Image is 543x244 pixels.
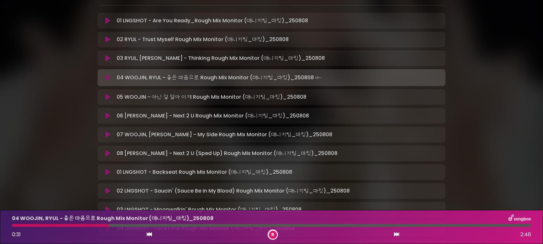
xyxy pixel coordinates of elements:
[117,36,289,43] p: 02 RYUL - Trust Myself Rough Mix Monitor (매니지팀_마킹)_250808
[117,54,325,62] p: 03 RYUL, [PERSON_NAME] - Thinking Rough Mix Monitor (매니지팀_마킹)_250808
[117,150,337,157] p: 08 [PERSON_NAME] - Next 2 U (Sped Up) Rough Mix Monitor (매니지팀_마킹)_250808
[12,231,21,238] span: 0:31
[117,112,309,120] p: 06 [PERSON_NAME] - Next 2 U Rough Mix Monitor (매니지팀_마킹)_250808
[117,168,292,176] p: 01 LNGSHOT - Backseat Rough Mix Monitor (매니지팀_마킹)_250808
[117,73,323,82] p: 04 WOOJIN, RYUL - 좋은 마음으로 Rough Mix Monitor (매니지팀_마킹)_250808
[117,93,306,101] p: 05 WOOJIN - 아닌 걸 알아 이제 Rough Mix Monitor (매니지팀_마킹)_250808
[508,214,531,223] img: songbox-logo-white.png
[520,231,531,238] span: 2:46
[117,206,302,214] p: 03 LNGSHOT - Moonwalkin' Rough Mix Monitor (매니지팀_마킹)_250808
[314,73,323,82] img: waveform4.gif
[117,17,308,25] p: 01 LNGSHOT - Are You Ready_Rough Mix Monitor (매니지팀_마킹)_250808
[117,187,350,195] p: 02 LNGSHOT - Saucin' (Sauce Be In My Blood) Rough Mix Monitor (매니지팀_마킹)_250808
[117,131,332,139] p: 07 WOOJIN, [PERSON_NAME] - My Side Rough Mix Monitor (매니지팀_마킹)_250808
[12,215,214,222] p: 04 WOOJIN, RYUL - 좋은 마음으로 Rough Mix Monitor (매니지팀_마킹)_250808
